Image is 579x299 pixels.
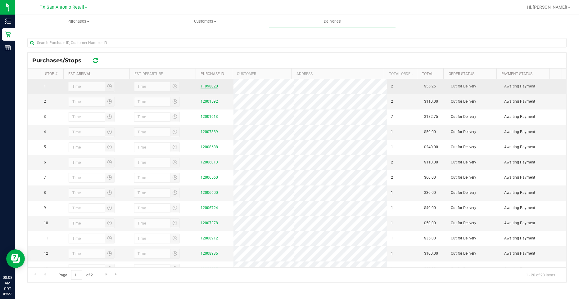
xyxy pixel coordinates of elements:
span: $110.00 [424,99,438,105]
span: Awaiting Payment [504,114,535,120]
span: $50.00 [424,129,436,135]
span: $50.00 [424,220,436,226]
span: Out for Delivery [451,114,476,120]
span: $35.00 [424,235,436,241]
span: 1 [391,235,393,241]
span: $20.00 [424,266,436,272]
span: 1 [391,129,393,135]
span: 5 [44,144,46,150]
span: Awaiting Payment [504,220,535,226]
a: Stop # [45,72,57,76]
span: $100.00 [424,251,438,257]
a: 12006724 [201,206,218,210]
a: 12006013 [201,160,218,164]
span: 12 [44,251,48,257]
span: Deliveries [315,19,349,24]
a: Go to the next page [102,270,111,279]
span: 13 [44,266,48,272]
inline-svg: Inventory [5,18,11,24]
span: Out for Delivery [451,235,476,241]
span: Awaiting Payment [504,159,535,165]
span: TX San Antonio Retail [40,5,84,10]
a: Order Status [449,72,474,76]
span: Purchases [15,19,142,24]
a: Total [422,72,433,76]
span: $30.00 [424,190,436,196]
th: Total Order Lines [384,69,417,79]
span: 7 [44,175,46,181]
span: Awaiting Payment [504,190,535,196]
span: 2 [44,99,46,105]
span: 1 [391,205,393,211]
a: 12001592 [201,99,218,104]
span: 11 [44,235,48,241]
span: 1 [391,220,393,226]
span: Customers [142,19,269,24]
a: 12009025 [201,266,218,271]
th: Customer [232,69,292,79]
span: $182.75 [424,114,438,120]
span: Out for Delivery [451,175,476,181]
span: Awaiting Payment [504,99,535,105]
span: Out for Delivery [451,83,476,89]
span: Purchases/Stops [32,57,88,64]
span: 3 [44,114,46,120]
span: Awaiting Payment [504,266,535,272]
span: 6 [44,159,46,165]
a: Customers [142,15,269,28]
a: 12008935 [201,251,218,256]
span: Out for Delivery [451,129,476,135]
span: 1 - 20 of 23 items [521,270,560,279]
span: $240.00 [424,144,438,150]
span: $110.00 [424,159,438,165]
span: 8 [44,190,46,196]
a: 11998020 [201,84,218,88]
span: Out for Delivery [451,190,476,196]
span: 1 [391,251,393,257]
th: Est. Departure [129,69,196,79]
span: Out for Delivery [451,205,476,211]
span: Awaiting Payment [504,251,535,257]
span: $55.25 [424,83,436,89]
p: 08:08 AM CDT [3,275,12,292]
p: 09/27 [3,292,12,296]
span: 10 [44,220,48,226]
inline-svg: Reports [5,45,11,51]
span: Out for Delivery [451,159,476,165]
a: Purchases [15,15,142,28]
span: 2 [391,99,393,105]
span: Out for Delivery [451,266,476,272]
span: 2 [391,159,393,165]
a: Purchase ID [201,72,224,76]
span: Awaiting Payment [504,235,535,241]
a: Go to the last page [112,270,121,279]
span: Awaiting Payment [504,83,535,89]
span: $60.00 [424,175,436,181]
a: Payment Status [501,72,532,76]
a: 12001613 [201,114,218,119]
span: 1 [44,83,46,89]
a: 12008688 [201,145,218,149]
span: 1 [391,190,393,196]
input: Search Purchase ID, Customer Name or ID [27,38,567,47]
span: 7 [391,114,393,120]
span: 1 [391,266,393,272]
a: 12006560 [201,175,218,180]
span: Awaiting Payment [504,205,535,211]
a: 12007389 [201,130,218,134]
span: Out for Delivery [451,144,476,150]
a: Est. Arrival [68,72,91,76]
span: Awaiting Payment [504,175,535,181]
span: 4 [44,129,46,135]
span: 1 [391,144,393,150]
a: 12006600 [201,190,218,195]
a: Deliveries [269,15,396,28]
span: Awaiting Payment [504,129,535,135]
iframe: Resource center [6,249,25,268]
input: 1 [71,270,82,280]
span: Out for Delivery [451,99,476,105]
span: 2 [391,83,393,89]
span: Page of 2 [53,270,98,280]
span: $40.00 [424,205,436,211]
span: Hi, [PERSON_NAME]! [527,5,567,10]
